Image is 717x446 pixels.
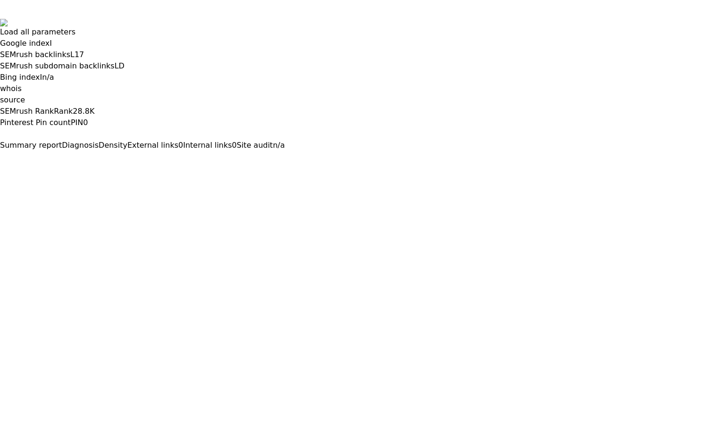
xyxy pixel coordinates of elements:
span: n/a [273,141,284,150]
span: Site audit [237,141,273,150]
span: 0 [232,141,237,150]
a: 0 [83,118,88,127]
a: n/a [42,73,54,82]
span: PIN [71,118,83,127]
span: Density [99,141,127,150]
a: 17 [75,50,84,59]
a: Site auditn/a [237,141,285,150]
span: 0 [178,141,183,150]
a: 28.8K [73,107,94,116]
span: L [70,50,75,59]
span: I [40,73,42,82]
span: Rank [54,107,73,116]
span: Diagnosis [62,141,99,150]
span: External links [127,141,178,150]
span: Internal links [183,141,232,150]
span: LD [115,61,125,70]
span: I [50,39,52,48]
